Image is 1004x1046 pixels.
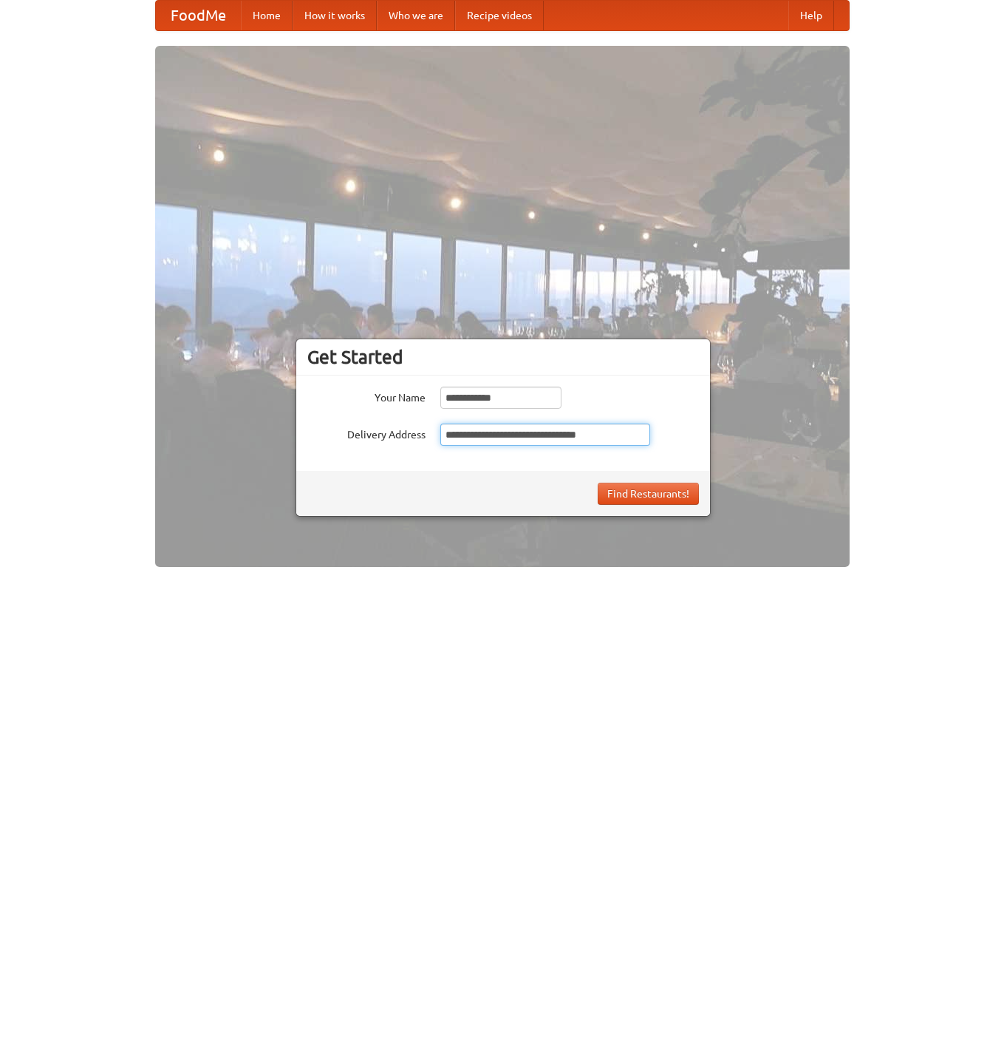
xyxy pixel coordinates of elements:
button: Find Restaurants! [598,483,699,505]
label: Delivery Address [307,424,426,442]
label: Your Name [307,387,426,405]
a: Home [241,1,293,30]
a: Recipe videos [455,1,544,30]
a: How it works [293,1,377,30]
a: Help [788,1,834,30]
a: Who we are [377,1,455,30]
a: FoodMe [156,1,241,30]
h3: Get Started [307,346,699,368]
